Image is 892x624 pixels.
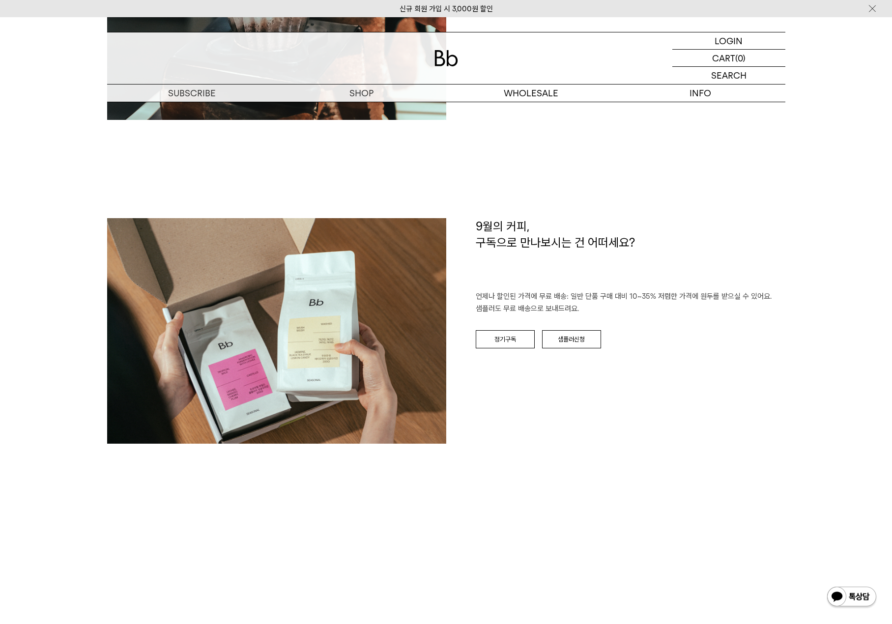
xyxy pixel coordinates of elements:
[735,50,746,66] p: (0)
[715,32,743,49] p: LOGIN
[476,218,785,290] h1: 9월의 커피, 구독으로 만나보시는 건 어떠세요?
[672,32,785,50] a: LOGIN
[107,218,446,444] img: c5c329453f1186b4866a93014d588b8e_112149.jpg
[107,85,277,102] a: SUBSCRIBE
[446,85,616,102] p: WHOLESALE
[434,50,458,66] img: 로고
[672,50,785,67] a: CART (0)
[711,67,747,84] p: SEARCH
[277,85,446,102] a: SHOP
[542,330,601,349] a: 샘플러신청
[616,85,785,102] p: INFO
[712,50,735,66] p: CART
[476,290,785,315] p: 언제나 할인된 가격에 무료 배송: 일반 단품 구매 대비 10~35% 저렴한 가격에 원두를 받으실 수 있어요. 샘플러도 무료 배송으로 보내드려요.
[476,330,535,349] a: 정기구독
[826,586,877,609] img: 카카오톡 채널 1:1 채팅 버튼
[400,4,493,13] a: 신규 회원 가입 시 3,000원 할인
